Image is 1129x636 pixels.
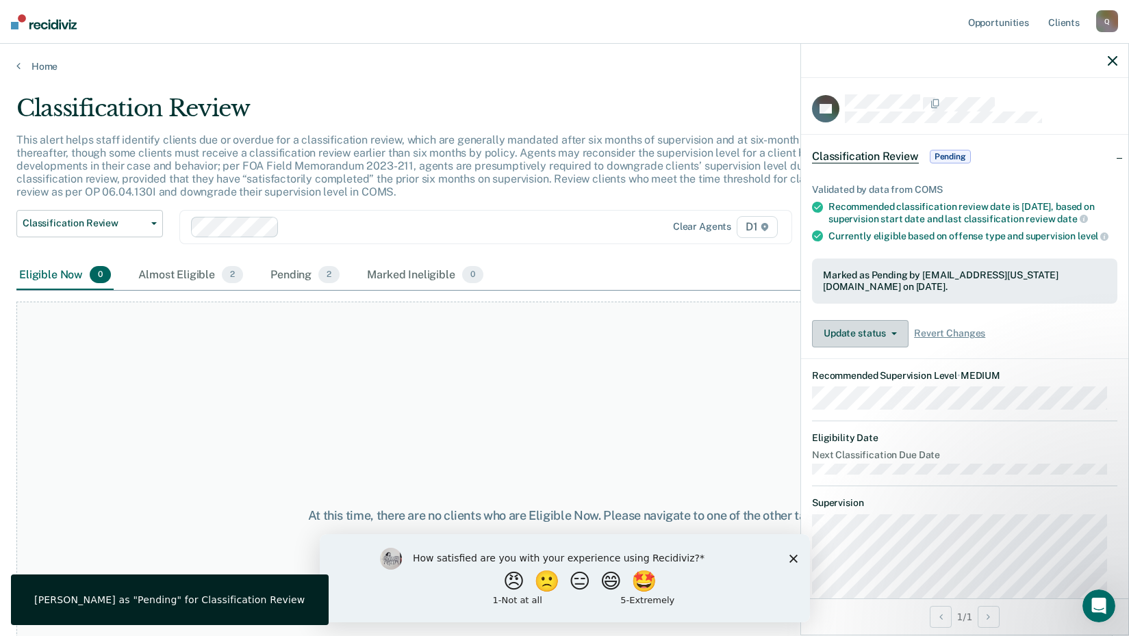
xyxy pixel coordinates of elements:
span: 2 [318,266,340,284]
iframe: Survey by Kim from Recidiviz [320,534,810,622]
div: Classification Review [16,94,863,133]
button: Previous Opportunity [930,606,952,628]
div: Pending [268,261,342,291]
div: Currently eligible based on offense type and supervision [828,230,1117,242]
span: Classification Review [23,217,146,229]
span: date [1057,213,1087,224]
img: Recidiviz [11,14,77,29]
span: level [1078,230,1108,241]
span: Classification Review [812,150,919,163]
iframe: Intercom live chat [1082,589,1115,622]
div: Recommended classification review date is [DATE], based on supervision start date and last classi... [828,201,1117,224]
div: Almost Eligible [136,261,246,291]
p: This alert helps staff identify clients due or overdue for a classification review, which are gen... [16,133,856,199]
span: 2 [222,266,243,284]
div: Q [1096,10,1118,32]
button: Update status [812,320,909,347]
span: Pending [930,150,971,163]
span: D1 [737,216,778,238]
div: Marked as Pending by [EMAIL_ADDRESS][US_STATE][DOMAIN_NAME] on [DATE]. [823,269,1106,293]
dt: Eligibility Date [812,432,1117,444]
dt: Next Classification Due Date [812,449,1117,461]
div: At this time, there are no clients who are Eligible Now. Please navigate to one of the other tabs. [291,508,839,523]
div: Validated by data from COMS [812,184,1117,196]
span: Revert Changes [914,328,985,339]
dt: Recommended Supervision Level MEDIUM [812,370,1117,382]
div: [PERSON_NAME] as "Pending" for Classification Review [34,594,305,606]
div: Eligible Now [16,261,114,291]
button: Next Opportunity [978,606,1000,628]
span: • [957,370,961,381]
a: Home [16,60,1113,72]
div: Marked Ineligible [364,261,486,291]
dt: Supervision [812,497,1117,509]
div: Classification ReviewPending [801,135,1128,178]
div: 1 / 1 [801,598,1128,635]
span: 0 [90,266,111,284]
span: 0 [462,266,483,284]
div: Clear agents [673,221,731,233]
